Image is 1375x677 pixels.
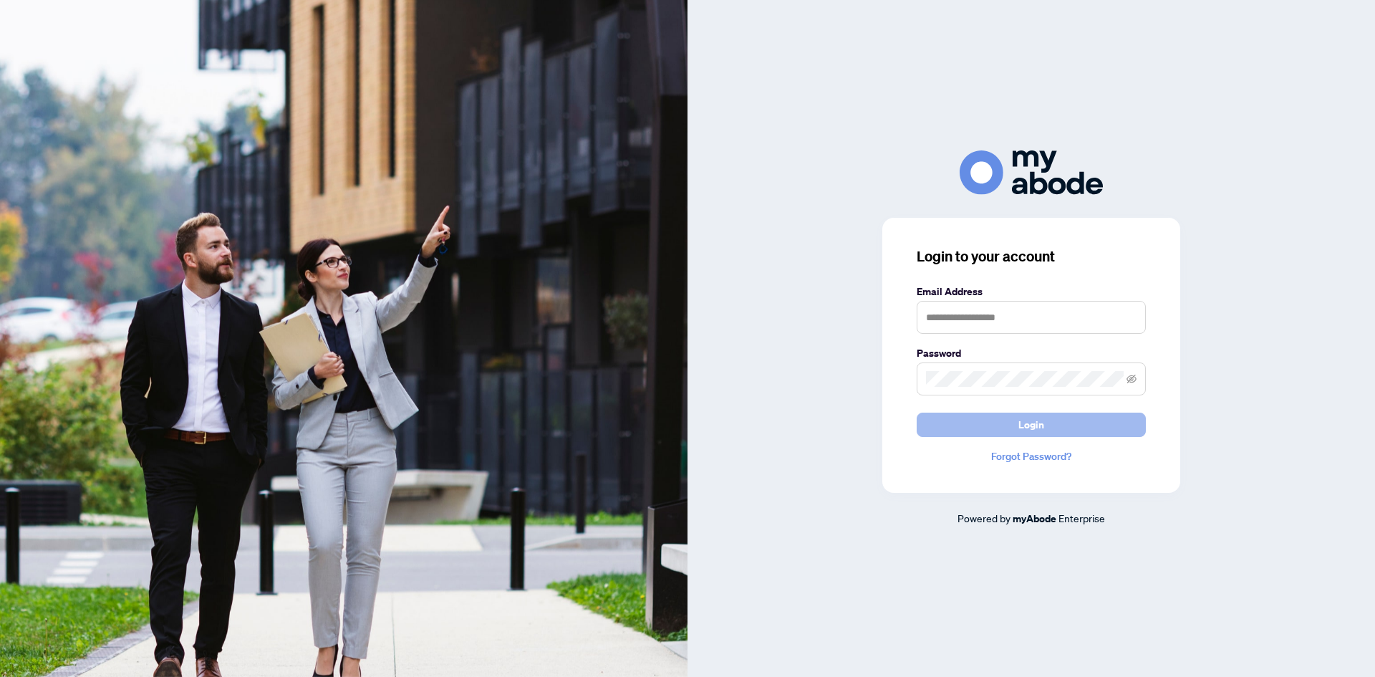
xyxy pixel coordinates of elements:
[1058,512,1105,524] span: Enterprise
[957,512,1010,524] span: Powered by
[1126,374,1137,384] span: eye-invisible
[917,345,1146,361] label: Password
[1013,511,1056,527] a: myAbode
[917,413,1146,437] button: Login
[917,284,1146,299] label: Email Address
[960,150,1103,194] img: ma-logo
[917,246,1146,267] h3: Login to your account
[1018,413,1044,436] span: Login
[917,448,1146,464] a: Forgot Password?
